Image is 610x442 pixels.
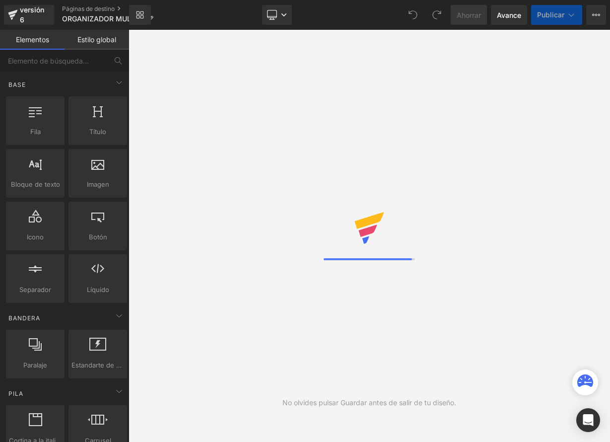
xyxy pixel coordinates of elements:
[491,5,527,25] a: Avance
[8,390,23,397] font: Pila
[129,5,151,25] a: Nueva Biblioteca
[537,10,564,19] font: Publicar
[87,286,109,294] font: Líquido
[576,408,600,432] div: Abrir Intercom Messenger
[282,398,456,407] font: No olvides pulsar Guardar antes de salir de tu diseño.
[403,5,423,25] button: Deshacer
[62,5,161,13] a: Páginas de destino
[30,128,41,136] font: Fila
[16,35,49,44] font: Elementos
[457,11,481,19] font: Ahorrar
[62,14,178,23] font: ORGANIZADOR MULTIFUNCIONAL
[20,5,44,24] font: versión 6
[497,11,521,19] font: Avance
[586,5,606,25] button: Más
[8,314,40,322] font: Bandera
[11,180,60,188] font: Bloque de texto
[19,286,51,294] font: Separador
[89,128,106,136] font: Título
[89,233,107,241] font: Botón
[27,233,44,241] font: Icono
[531,5,582,25] button: Publicar
[77,35,116,44] font: Estilo global
[23,361,47,369] font: Paralaje
[87,180,109,188] font: Imagen
[71,361,135,369] font: Estandarte de héroe
[8,81,26,88] font: Base
[427,5,447,25] button: Rehacer
[62,5,115,12] font: Páginas de destino
[4,5,54,25] a: versión 6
